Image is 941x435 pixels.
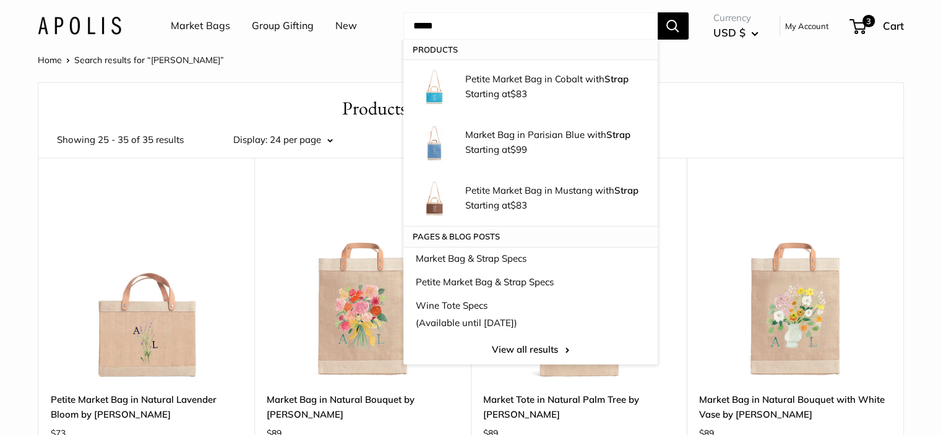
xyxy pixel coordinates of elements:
span: Currency [713,9,758,27]
img: Petite Market Bag in Mustang with Strap [416,180,453,217]
a: Market Tote in Natural Palm Tree by [PERSON_NAME] [483,392,675,421]
a: Petite Market Bag in Cobalt with Strap Petite Market Bag in Cobalt withStrap Starting at$83 [403,59,658,115]
strong: Strap [604,73,629,85]
p: Products [403,40,658,59]
button: 24 per page [270,131,333,149]
a: Market Bag in Parisian Blue with Strap Market Bag in Parisian Blue withStrap Starting at$99 [403,115,658,171]
button: USD $ [713,23,758,43]
span: $83 [510,199,527,211]
a: Wine Tote Specs(Available until [DATE]) [403,294,658,335]
a: 3 Cart [851,16,904,36]
a: My Account [785,19,829,33]
span: Search results for “[PERSON_NAME]” [74,54,224,66]
img: Petite Market Bag in Natural Lavender Bloom by Amy Logsdon [51,189,243,381]
input: Search... [403,12,658,40]
a: Petite Market Bag in Natural Lavender Bloom by [PERSON_NAME] [51,392,243,421]
a: Market Bag in Natural Bouquet with White Vase by Amy LogsdonMarket Bag in Natural Bouquet with Wh... [699,189,891,381]
strong: Strap [606,129,630,140]
a: Petite Market Bag in Natural Lavender Bloom by Amy Logsdondescription_Amy Logson is a Ventura bas... [51,189,243,381]
a: Market Bags [171,17,230,35]
img: Market Bag in Parisian Blue with Strap [416,124,453,162]
a: Home [38,54,62,66]
p: Petite Market Bag in Cobalt with [465,72,645,85]
p: Pages & Blog posts [403,226,658,246]
button: Search [658,12,689,40]
img: Market Bag in Natural Bouquet with White Vase by Amy Logsdon [699,189,891,381]
span: 24 per page [270,134,321,145]
span: Starting at [465,88,527,100]
strong: Strap [614,184,638,196]
span: $99 [510,144,527,155]
span: USD $ [713,26,745,39]
h1: Products for “[PERSON_NAME]” [57,95,885,122]
nav: Breadcrumb [38,52,224,68]
a: Market Bag in Natural Bouquet by [PERSON_NAME] [267,392,458,421]
label: Display: [233,131,267,149]
span: Showing 25 - 35 of 35 results [57,131,184,149]
span: 3 [862,15,874,27]
a: View all results [403,335,658,364]
img: Apolis [38,17,121,35]
a: Group Gifting [252,17,314,35]
img: Market Bag in Natural Bouquet by Amy Logsdon [267,189,458,381]
a: Market Bag in Natural Bouquet by Amy LogsdonMarket Bag in Natural Bouquet by Amy Logsdon [267,189,458,381]
a: New [335,17,357,35]
span: Starting at [465,199,527,211]
span: Starting at [465,144,527,155]
p: Market Bag in Parisian Blue with [465,128,645,141]
a: Petite Market Bag & Strap Specs [403,270,658,294]
a: Market Bag & Strap Specs [403,247,658,270]
img: Petite Market Bag in Cobalt with Strap [416,69,453,106]
p: Petite Market Bag in Mustang with [465,184,645,197]
a: Petite Market Bag in Mustang with Strap Petite Market Bag in Mustang withStrap Starting at$83 [403,171,658,226]
span: Cart [883,19,904,32]
span: $83 [510,88,527,100]
a: Market Bag in Natural Bouquet with White Vase by [PERSON_NAME] [699,392,891,421]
